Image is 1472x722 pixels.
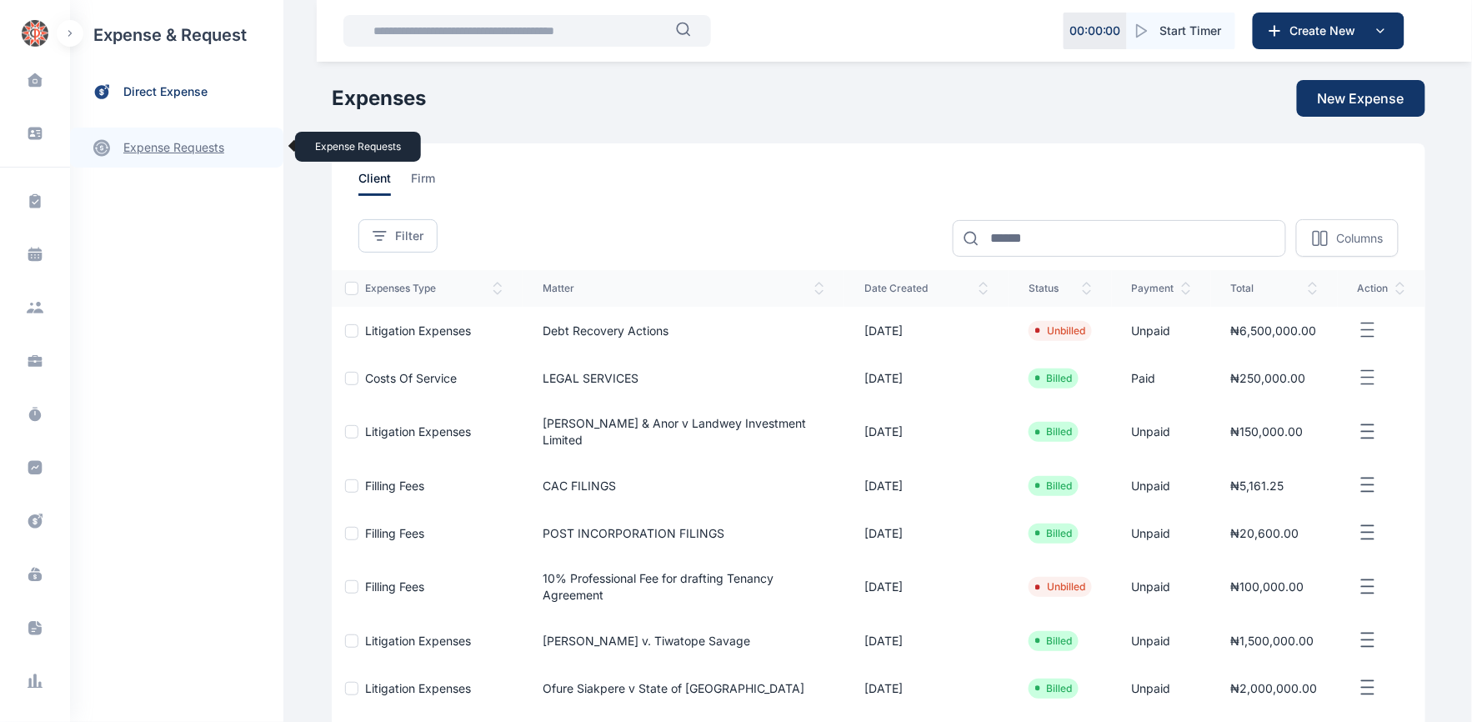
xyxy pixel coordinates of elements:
span: ₦100,000.00 [1231,579,1304,594]
a: expense requests [70,128,283,168]
li: Unbilled [1035,324,1085,338]
a: Litigation Expenses [365,323,471,338]
li: Billed [1035,527,1072,540]
td: [DATE] [844,664,1009,712]
span: payment [1132,282,1191,295]
td: [PERSON_NAME] v. Tiwatope Savage [523,617,844,664]
span: action [1358,282,1405,295]
a: direct expense [70,70,283,114]
button: New Expense [1297,80,1425,117]
td: [DATE] [844,402,1009,462]
td: Unpaid [1112,307,1211,354]
a: Costs of Service [365,371,457,385]
span: total [1231,282,1318,295]
span: Start Timer [1160,23,1222,39]
span: direct expense [123,83,208,101]
td: Paid [1112,354,1211,402]
td: [DATE] [844,462,1009,509]
a: firm [411,170,455,196]
li: Billed [1035,479,1072,493]
td: [DATE] [844,557,1009,617]
a: Litigation Expenses [365,424,471,439]
td: [PERSON_NAME] & Anor v Landwey Investment Limited [523,402,844,462]
li: Billed [1035,425,1072,439]
span: status [1029,282,1092,295]
td: Unpaid [1112,509,1211,557]
span: ₦2,000,000.00 [1231,681,1318,695]
span: ₦6,500,000.00 [1231,323,1317,338]
td: [DATE] [844,307,1009,354]
li: Unbilled [1035,580,1085,594]
td: [DATE] [844,354,1009,402]
td: Unpaid [1112,617,1211,664]
button: Columns [1296,219,1399,257]
button: Start Timer [1127,13,1235,49]
span: ₦250,000.00 [1231,371,1306,385]
span: ₦1,500,000.00 [1231,634,1314,648]
p: Columns [1336,230,1383,247]
span: firm [411,170,435,196]
a: Litigation Expenses [365,681,471,695]
td: [DATE] [844,509,1009,557]
span: Create New [1284,23,1370,39]
td: Unpaid [1112,664,1211,712]
a: Filling Fees [365,479,424,493]
a: client [358,170,411,196]
td: POST INCORPORATION FILINGS [523,509,844,557]
div: expense requestsexpense requests [70,114,283,168]
a: Filling Fees [365,526,424,540]
td: CAC FILINGS [523,462,844,509]
span: expenses type [365,282,503,295]
span: matter [543,282,824,295]
span: ₦5,161.25 [1231,479,1284,493]
span: client [358,170,391,196]
a: Litigation Expenses [365,634,471,648]
td: Debt Recovery Actions [523,307,844,354]
td: Unpaid [1112,402,1211,462]
td: 10% Professional Fee for drafting Tenancy Agreement [523,557,844,617]
span: New Expense [1318,88,1404,108]
h1: Expenses [332,85,426,112]
span: ₦20,600.00 [1231,526,1299,540]
td: LEGAL SERVICES [523,354,844,402]
span: date created [864,282,989,295]
p: 00 : 00 : 00 [1069,23,1121,39]
a: Filling Fees [365,579,424,594]
span: Filter [395,228,423,244]
li: Billed [1035,682,1072,695]
li: Billed [1035,372,1072,385]
button: Create New [1253,13,1404,49]
td: Unpaid [1112,557,1211,617]
li: Billed [1035,634,1072,648]
button: Filter [358,219,438,253]
td: Unpaid [1112,462,1211,509]
td: [DATE] [844,617,1009,664]
span: ₦150,000.00 [1231,424,1304,439]
td: Ofure Siakpere v State of [GEOGRAPHIC_DATA] [523,664,844,712]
